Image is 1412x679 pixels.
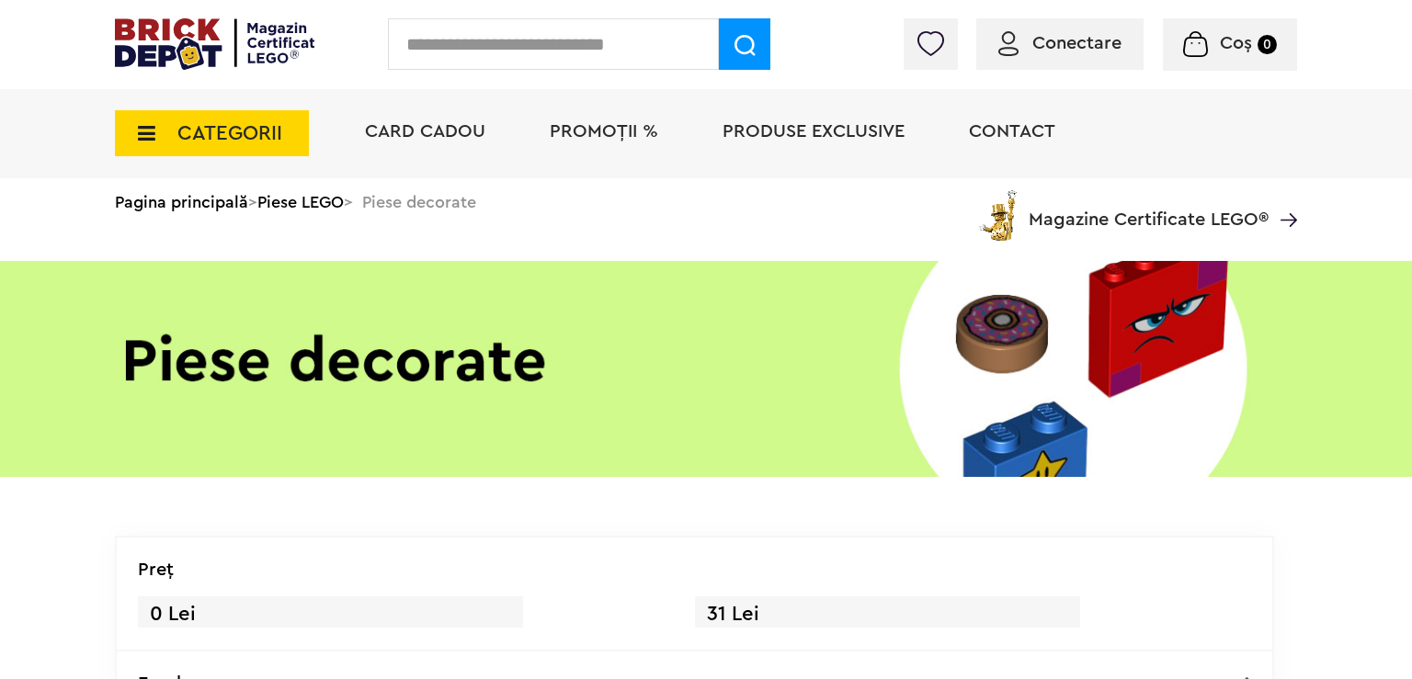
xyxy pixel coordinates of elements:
[969,122,1055,141] a: Contact
[998,34,1122,52] a: Conectare
[723,122,905,141] a: Produse exclusive
[1269,187,1297,205] a: Magazine Certificate LEGO®
[550,122,658,141] a: PROMOȚII %
[1029,187,1269,229] span: Magazine Certificate LEGO®
[1032,34,1122,52] span: Conectare
[1258,35,1277,54] small: 0
[365,122,485,141] a: Card Cadou
[138,596,524,632] span: 0 Lei
[1220,34,1252,52] span: Coș
[695,596,1081,632] span: 31 Lei
[177,123,282,143] span: CATEGORII
[138,560,174,579] p: Preţ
